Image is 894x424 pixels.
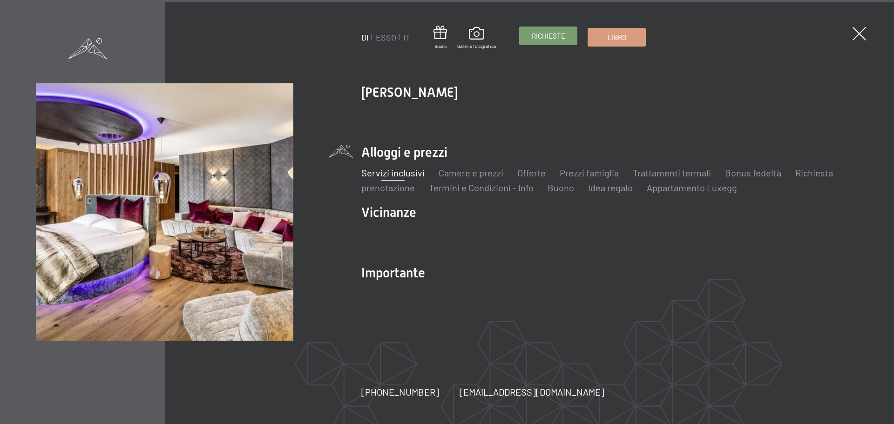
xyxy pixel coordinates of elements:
a: Servizi inclusivi [361,167,425,178]
font: [EMAIL_ADDRESS][DOMAIN_NAME] [460,386,604,397]
a: Richiesta [795,167,833,178]
a: Idea regalo [588,182,633,193]
a: Termini e Condizioni - Info [429,182,534,193]
a: Libro [588,28,645,46]
a: Appartamento Luxegg [647,182,737,193]
a: Buono [433,26,447,49]
font: Galleria fotografica [457,43,496,49]
a: Trattamenti termali [633,167,711,178]
a: prenotazione [361,182,415,193]
a: Buono [548,182,574,193]
a: Richieste [520,27,577,45]
a: [EMAIL_ADDRESS][DOMAIN_NAME] [460,385,604,398]
a: IT [403,32,410,42]
font: Buono [434,43,447,49]
a: ESSO [376,32,396,42]
a: [PHONE_NUMBER] [361,385,439,398]
a: Galleria fotografica [457,27,496,49]
a: Offerte [517,167,546,178]
font: Richieste [532,32,565,40]
a: DI [361,32,369,42]
font: [PHONE_NUMBER] [361,386,439,397]
a: Camere e prezzi [439,167,503,178]
font: Libro [608,33,626,41]
a: Prezzi famiglia [560,167,619,178]
a: Bonus fedeltà [725,167,781,178]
